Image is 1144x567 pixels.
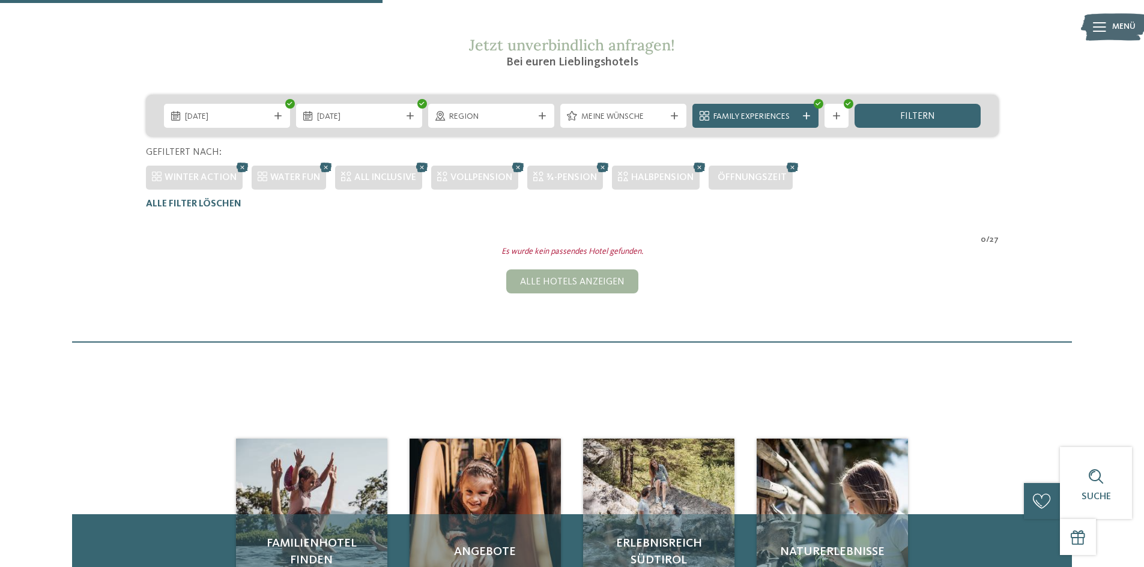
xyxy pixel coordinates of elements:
span: Naturerlebnisse [769,544,896,560]
span: Öffnungszeit [718,173,787,182]
span: filtern [900,112,935,121]
span: Gefiltert nach: [146,148,222,157]
div: Es wurde kein passendes Hotel gefunden. [137,246,1008,258]
span: Vollpension [450,173,512,182]
span: 0 [981,234,986,246]
div: Alle Hotels anzeigen [506,269,638,293]
span: WATER FUN [270,173,320,182]
span: Bei euren Lieblingshotels [506,56,638,68]
span: Angebote [422,544,549,560]
span: Region [449,111,533,123]
span: Family Experiences [713,111,797,123]
span: [DATE] [185,111,269,123]
span: WINTER ACTION [165,173,237,182]
span: All inclusive [354,173,416,182]
span: 27 [990,234,999,246]
span: Halbpension [631,173,694,182]
span: Meine Wünsche [581,111,665,123]
span: / [986,234,990,246]
span: [DATE] [317,111,401,123]
span: ¾-Pension [546,173,597,182]
span: Jetzt unverbindlich anfragen! [469,35,675,55]
span: Suche [1082,492,1111,502]
span: Alle Filter löschen [146,199,241,209]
